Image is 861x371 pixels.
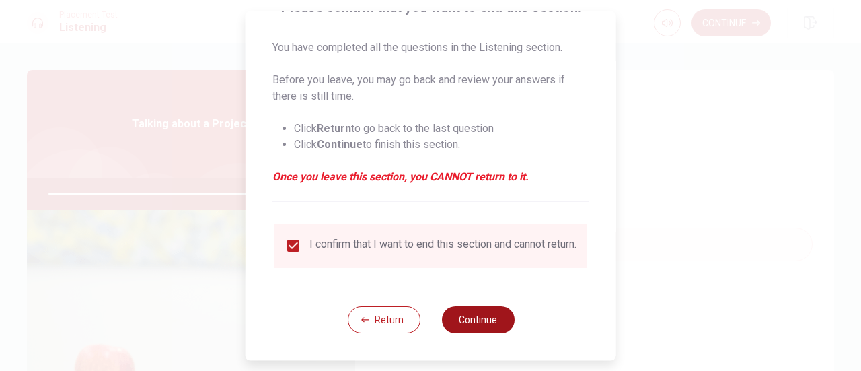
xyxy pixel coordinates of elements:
strong: Continue [317,138,363,151]
strong: Return [317,122,351,135]
div: I confirm that I want to end this section and cannot return. [309,238,576,254]
li: Click to finish this section. [294,137,589,153]
button: Return [347,306,420,333]
em: Once you leave this section, you CANNOT return to it. [272,169,589,185]
button: Continue [441,306,514,333]
p: You have completed all the questions in the Listening section. [272,40,589,56]
p: Before you leave, you may go back and review your answers if there is still time. [272,72,589,104]
li: Click to go back to the last question [294,121,589,137]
